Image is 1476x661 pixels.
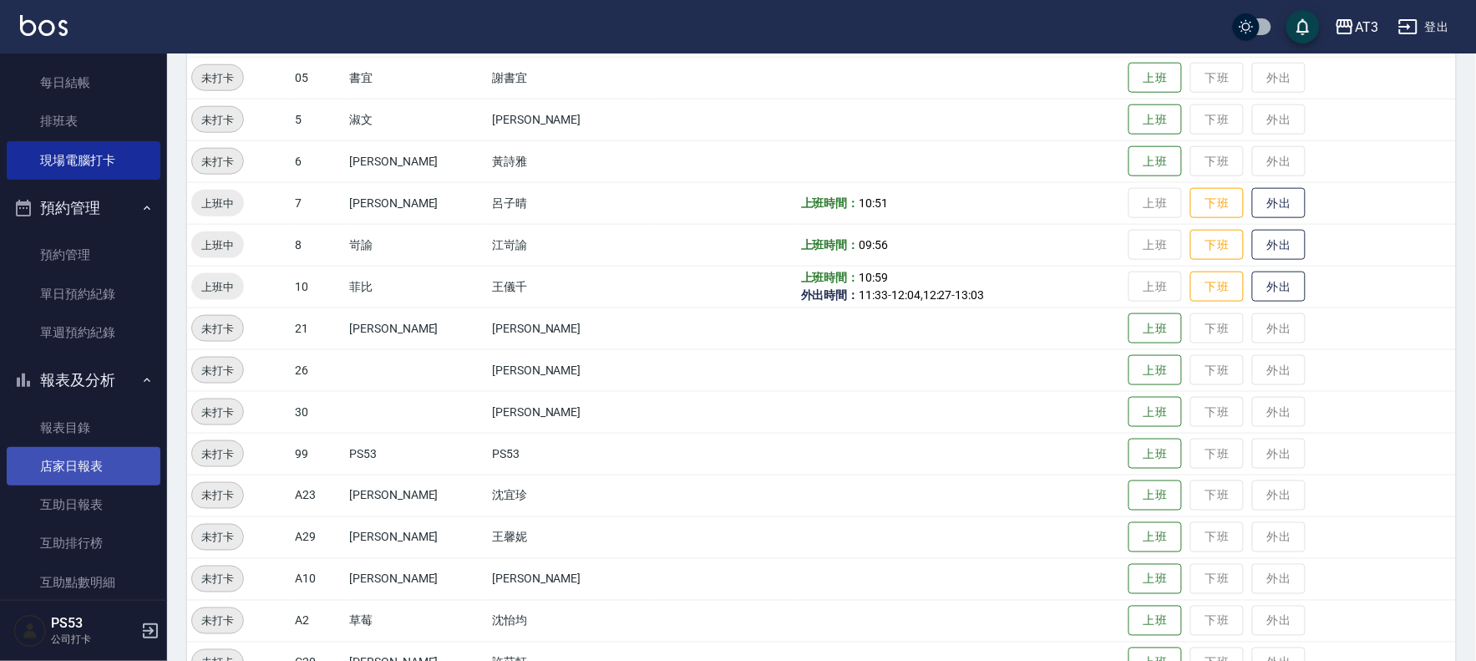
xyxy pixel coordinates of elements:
[801,288,860,302] b: 外出時間：
[51,632,136,647] p: 公司打卡
[1190,188,1244,219] button: 下班
[51,615,136,632] h5: PS53
[13,614,47,648] img: Person
[345,57,488,99] td: 書宜
[345,558,488,600] td: [PERSON_NAME]
[488,57,654,99] td: 謝書宜
[488,308,654,349] td: [PERSON_NAME]
[801,271,860,284] b: 上班時間：
[192,69,243,87] span: 未打卡
[488,433,654,475] td: PS53
[292,433,346,475] td: 99
[488,99,654,140] td: [PERSON_NAME]
[1129,104,1182,135] button: 上班
[292,224,346,266] td: 8
[860,271,889,284] span: 10:59
[292,182,346,224] td: 7
[191,195,244,212] span: 上班中
[488,140,654,182] td: 黃詩雅
[345,224,488,266] td: 岢諭
[7,141,160,180] a: 現場電腦打卡
[7,524,160,562] a: 互助排行榜
[7,275,160,313] a: 單日預約紀錄
[7,486,160,524] a: 互助日報表
[1392,12,1456,43] button: 登出
[7,236,160,274] a: 預約管理
[292,600,346,642] td: A2
[192,571,243,588] span: 未打卡
[488,182,654,224] td: 呂子晴
[1129,522,1182,553] button: 上班
[801,238,860,252] b: 上班時間：
[488,516,654,558] td: 王馨妮
[7,409,160,447] a: 報表目錄
[7,447,160,486] a: 店家日報表
[345,182,488,224] td: [PERSON_NAME]
[345,140,488,182] td: [PERSON_NAME]
[292,349,346,391] td: 26
[292,475,346,516] td: A23
[488,558,654,600] td: [PERSON_NAME]
[192,613,243,630] span: 未打卡
[20,15,68,36] img: Logo
[292,391,346,433] td: 30
[345,266,488,308] td: 菲比
[1129,439,1182,470] button: 上班
[1252,230,1306,261] button: 外出
[345,433,488,475] td: PS53
[345,308,488,349] td: [PERSON_NAME]
[292,99,346,140] td: 5
[7,563,160,602] a: 互助點數明細
[1190,272,1244,303] button: 下班
[192,320,243,338] span: 未打卡
[860,196,889,210] span: 10:51
[1129,606,1182,637] button: 上班
[488,391,654,433] td: [PERSON_NAME]
[7,186,160,230] button: 預約管理
[801,196,860,210] b: 上班時間：
[1129,355,1182,386] button: 上班
[292,308,346,349] td: 21
[292,558,346,600] td: A10
[7,313,160,352] a: 單週預約紀錄
[1129,480,1182,511] button: 上班
[1355,17,1378,38] div: AT3
[7,358,160,402] button: 報表及分析
[488,224,654,266] td: 江岢諭
[860,238,889,252] span: 09:56
[292,57,346,99] td: 05
[345,99,488,140] td: 淑文
[488,475,654,516] td: 沈宜珍
[192,362,243,379] span: 未打卡
[192,404,243,421] span: 未打卡
[1328,10,1385,44] button: AT3
[1252,188,1306,219] button: 外出
[860,288,889,302] span: 11:33
[7,64,160,102] a: 每日結帳
[191,278,244,296] span: 上班中
[345,475,488,516] td: [PERSON_NAME]
[192,111,243,129] span: 未打卡
[488,266,654,308] td: 王儀千
[1129,63,1182,94] button: 上班
[1190,230,1244,261] button: 下班
[7,102,160,140] a: 排班表
[192,445,243,463] span: 未打卡
[923,288,952,302] span: 12:27
[956,288,985,302] span: 13:03
[192,487,243,505] span: 未打卡
[891,288,921,302] span: 12:04
[345,600,488,642] td: 草莓
[1252,272,1306,303] button: 外出
[192,153,243,170] span: 未打卡
[488,600,654,642] td: 沈怡均
[1129,397,1182,428] button: 上班
[797,266,1125,308] td: - , -
[345,516,488,558] td: [PERSON_NAME]
[1129,146,1182,177] button: 上班
[192,529,243,547] span: 未打卡
[1129,564,1182,595] button: 上班
[191,236,244,254] span: 上班中
[292,266,346,308] td: 10
[292,516,346,558] td: A29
